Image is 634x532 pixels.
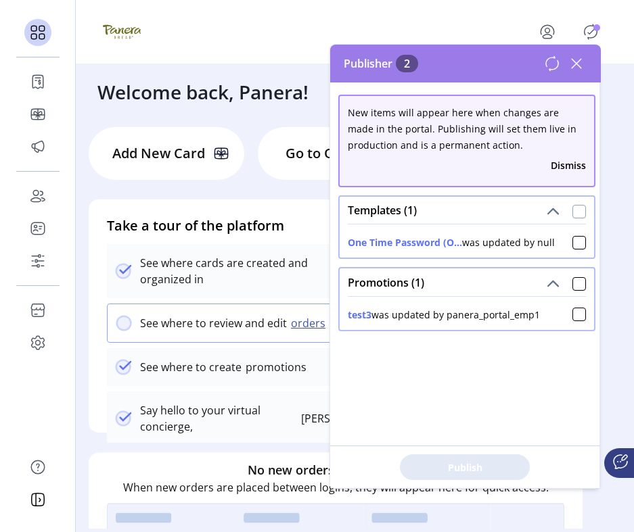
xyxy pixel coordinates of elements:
h3: Welcome back, Panera! [97,78,309,106]
button: Templates (1) [543,202,562,221]
span: 2 [396,55,418,72]
button: Dismiss [551,158,586,172]
div: was updated by null [348,235,555,249]
button: Publisher Panel [580,21,602,43]
p: Go to Orders [286,143,370,164]
img: logo [103,13,141,51]
button: Promotions (1) [543,274,562,293]
p: Say hello to your virtual concierge, [140,402,297,435]
div: was updated by panera_portal_emp1 [348,308,540,322]
p: When new orders are placed between logins, they will appear here for quick access. [123,479,549,495]
span: New items will appear here when changes are made in the portal. Publishing will set them live in ... [348,106,576,151]
span: Publisher [344,55,418,72]
p: [PERSON_NAME] [297,410,385,427]
p: See where to create [140,359,242,375]
button: orders [287,315,334,331]
span: Promotions (1) [348,277,424,288]
p: Add New Card [112,143,205,164]
h6: No new orders since last login [248,461,424,479]
p: See where to review and edit [140,315,287,331]
p: promotions [242,359,307,375]
p: See where cards are created and organized in [140,255,330,287]
span: Templates (1) [348,205,417,216]
button: One Time Password (O... [348,235,462,249]
h4: Take a tour of the platform [107,216,393,236]
button: menu [520,16,580,48]
button: test3 [348,308,371,322]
